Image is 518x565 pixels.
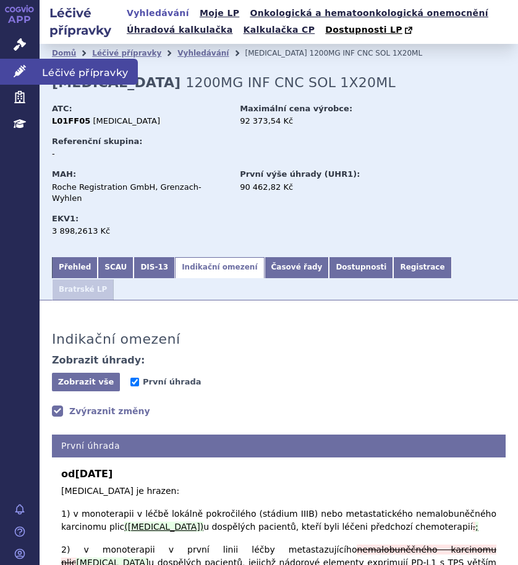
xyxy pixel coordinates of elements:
div: 3 898,2613 Kč [52,226,228,237]
span: u dospělých pacientů, kteří byli léčeni předchozí chemoterapií [203,522,472,532]
a: Úhradová kalkulačka [123,22,237,38]
a: Vyhledávání [123,5,193,22]
ins: ([MEDICAL_DATA]) [124,522,203,532]
div: 90 462,82 Kč [240,182,416,193]
span: Léčivé přípravky [40,59,138,85]
a: Domů [52,49,76,57]
span: [DATE] [75,468,113,480]
a: DIS-13 [134,257,175,278]
strong: MAH: [52,169,76,179]
h4: První úhrada [52,435,506,457]
strong: ATC: [52,104,72,113]
input: První úhrada [130,378,139,386]
a: Moje LP [196,5,243,22]
h4: Zobrazit úhrady: [52,354,145,367]
span: [MEDICAL_DATA] [93,116,160,125]
h2: Léčivé přípravky [40,4,123,39]
span: Dostupnosti LP [325,25,402,35]
b: od [61,467,496,482]
del: . [473,522,475,532]
ins: ; [475,522,478,532]
a: Léčivé přípravky [92,49,161,57]
div: Roche Registration GmbH, Grenzach-Wyhlen [52,182,228,204]
span: [MEDICAL_DATA] [245,49,307,57]
a: Registrace [393,257,451,278]
h3: Indikační omezení [52,331,180,347]
div: - [52,148,228,159]
span: Zobrazit vše [58,377,114,386]
a: Indikační omezení [175,257,264,278]
a: Dostupnosti LP [321,22,418,39]
a: Časové řady [265,257,329,278]
a: Kalkulačka CP [240,22,319,38]
span: 1200MG INF CNC SOL 1X20ML [185,75,396,90]
button: Zobrazit vše [52,373,120,391]
strong: Referenční skupina: [52,137,142,146]
a: Dostupnosti [329,257,393,278]
strong: L01FF05 [52,116,90,125]
span: 2) v monoterapii v první linii léčby metastazujícího [61,545,357,554]
strong: První výše úhrady (UHR1): [240,169,360,179]
div: 92 373,54 Kč [240,116,416,127]
strong: EKV1: [52,214,79,223]
span: [MEDICAL_DATA] je hrazen: 1) v monoterapii v léčbě lokálně pokročilého (stádium IIIB) nebo metast... [61,486,496,532]
span: První úhrada [143,377,201,386]
strong: Maximální cena výrobce: [240,104,352,113]
span: 1200MG INF CNC SOL 1X20ML [310,49,423,57]
a: SCAU [98,257,134,278]
a: Přehled [52,257,98,278]
a: Zvýraznit změny [52,405,150,417]
a: Vyhledávání [177,49,229,57]
a: Onkologická a hematoonkologická onemocnění [246,5,492,22]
